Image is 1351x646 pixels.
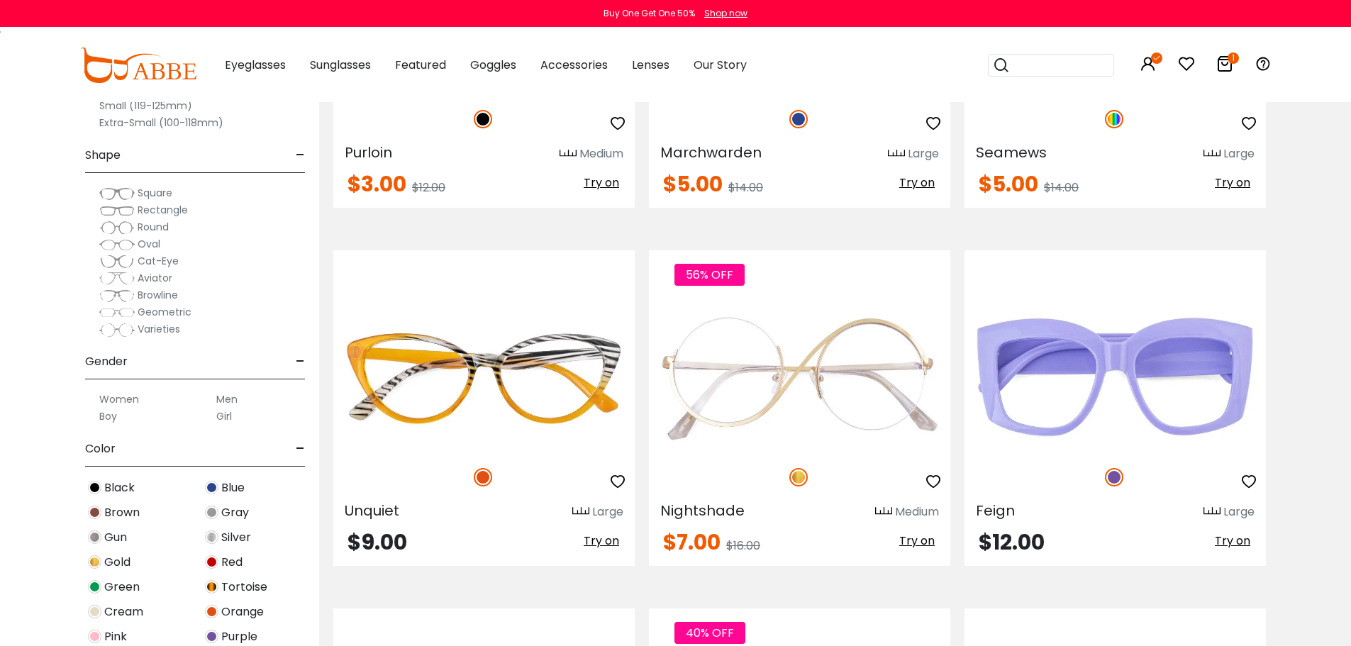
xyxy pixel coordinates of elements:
[888,149,905,160] img: size ruler
[333,301,635,452] img: Orange Unquiet - Plastic ,Universal Bridge Fit
[138,254,179,268] span: Cat-Eye
[104,579,140,596] span: Green
[99,323,135,338] img: Varieties.png
[138,237,160,251] span: Oval
[895,532,939,550] button: Try on
[221,529,251,546] span: Silver
[88,630,101,643] img: Pink
[592,503,623,520] div: Large
[579,145,623,162] div: Medium
[104,628,127,645] span: Pink
[216,408,232,425] label: Girl
[694,57,747,73] span: Our Story
[697,7,747,19] a: Shop now
[88,481,101,494] img: Black
[789,468,808,486] img: Gold
[88,605,101,618] img: Cream
[88,506,101,519] img: Brown
[138,186,172,200] span: Square
[205,481,218,494] img: Blue
[221,554,243,571] span: Red
[1203,149,1221,160] img: size ruler
[348,169,406,199] span: $3.00
[1211,174,1255,192] button: Try on
[221,504,249,521] span: Gray
[85,345,128,379] span: Gender
[216,391,238,408] label: Men
[296,345,305,379] span: -
[345,501,399,520] span: Unquiet
[540,57,608,73] span: Accessories
[572,506,589,517] img: size ruler
[345,143,392,162] span: Purloin
[205,630,218,643] img: Purple
[726,538,760,554] span: $16.00
[205,555,218,569] img: Red
[584,533,619,549] span: Try on
[88,555,101,569] img: Gold
[221,579,267,596] span: Tortoise
[104,504,140,521] span: Brown
[138,305,191,319] span: Geometric
[99,289,135,303] img: Browline.png
[138,271,172,285] span: Aviator
[649,301,950,452] img: Gold Nightshade - Metal ,Adjust Nose Pads
[704,7,747,20] div: Shop now
[1105,468,1123,486] img: Purple
[99,391,139,408] label: Women
[138,288,178,302] span: Browline
[99,221,135,235] img: Round.png
[899,533,935,549] span: Try on
[1211,532,1255,550] button: Try on
[474,110,492,128] img: Black
[1223,145,1255,162] div: Large
[1223,503,1255,520] div: Large
[584,174,619,191] span: Try on
[789,110,808,128] img: Blue
[138,322,180,336] span: Varieties
[895,503,939,520] div: Medium
[138,220,169,234] span: Round
[221,479,245,496] span: Blue
[964,301,1266,452] img: Purple Feign - Plastic ,Universal Bridge Fit
[104,479,135,496] span: Black
[296,432,305,466] span: -
[1216,58,1233,74] a: 1
[310,57,371,73] span: Sunglasses
[1215,174,1250,191] span: Try on
[895,174,939,192] button: Try on
[99,186,135,201] img: Square.png
[395,57,446,73] span: Featured
[104,603,143,620] span: Cream
[728,179,763,196] span: $14.00
[80,48,196,83] img: abbeglasses.com
[1044,179,1079,196] span: $14.00
[205,530,218,544] img: Silver
[908,145,939,162] div: Large
[412,179,445,196] span: $12.00
[205,580,218,594] img: Tortoise
[85,432,116,466] span: Color
[99,255,135,269] img: Cat-Eye.png
[899,174,935,191] span: Try on
[88,580,101,594] img: Green
[976,143,1047,162] span: Seamews
[579,174,623,192] button: Try on
[604,7,695,20] div: Buy One Get One 50%
[1228,52,1239,64] i: 1
[205,605,218,618] img: Orange
[99,238,135,252] img: Oval.png
[296,138,305,172] span: -
[474,468,492,486] img: Orange
[1203,506,1221,517] img: size ruler
[1215,533,1250,549] span: Try on
[674,264,745,286] span: 56% OFF
[976,501,1015,520] span: Feign
[99,408,117,425] label: Boy
[979,169,1038,199] span: $5.00
[104,554,130,571] span: Gold
[348,527,407,557] span: $9.00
